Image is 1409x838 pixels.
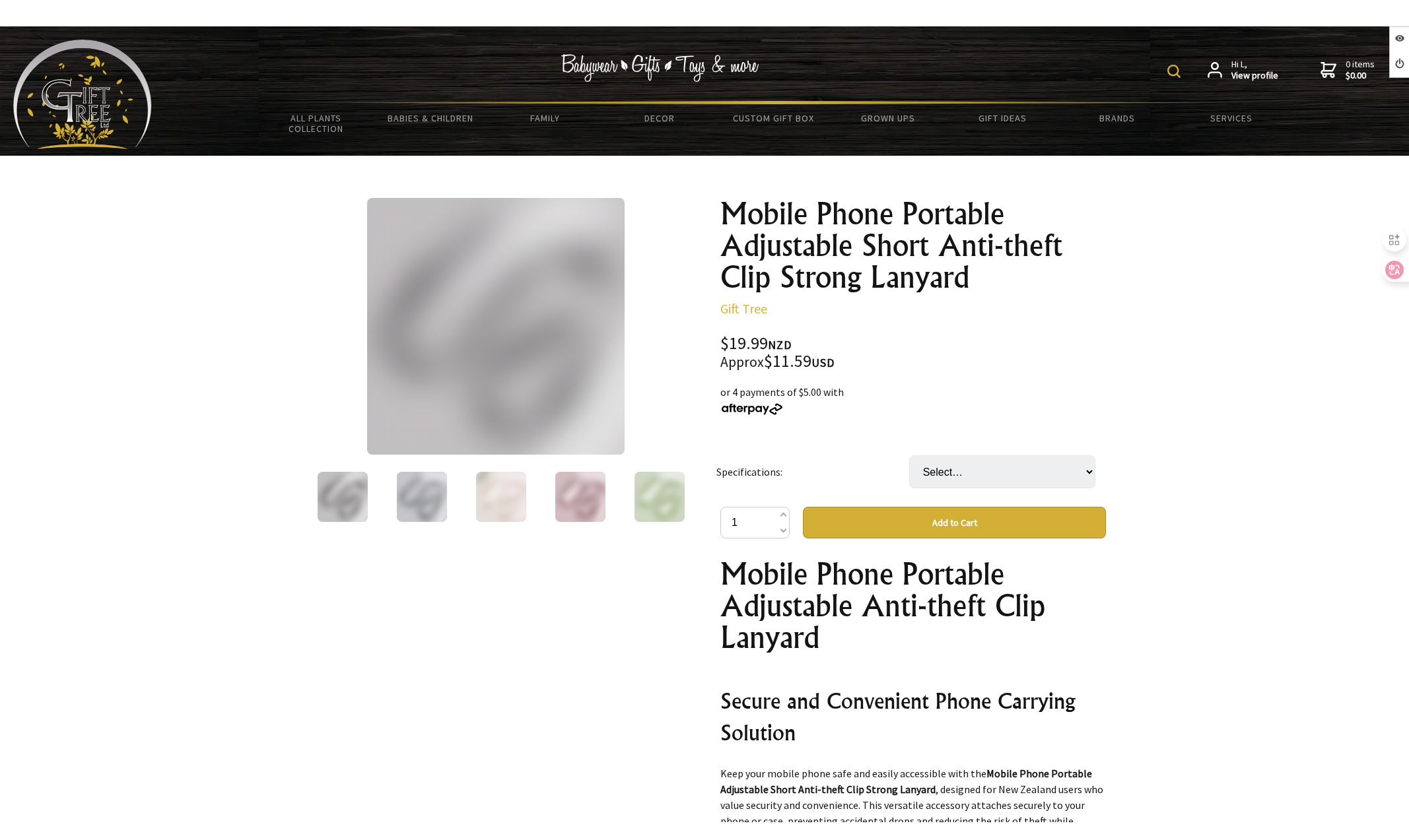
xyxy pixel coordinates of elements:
[768,337,792,352] span: NZD
[720,384,1106,416] div: or 4 payments of $5.00 with
[720,300,767,317] a: Gift Tree
[720,685,1106,748] h2: Secure and Convenient Phone Carrying Solution
[488,104,602,132] a: Family
[831,104,945,132] a: Grown Ups
[555,472,605,522] img: Mobile Phone Portable Adjustable Short Anti-theft Clip Strong Lanyard
[720,198,1106,293] h1: Mobile Phone Portable Adjustable Short Anti-theft Clip Strong Lanyard
[1175,104,1289,132] a: Services
[720,767,1092,796] strong: Mobile Phone Portable Adjustable Short Anti-theft Clip Strong Lanyard
[476,472,526,522] img: Mobile Phone Portable Adjustable Short Anti-theft Clip Strong Lanyard
[1321,59,1375,82] a: 0 items$0.00
[803,507,1106,538] button: Add to Cart
[716,437,909,507] td: Specifications:
[1346,70,1375,82] strong: $0.00
[561,54,759,82] img: Babywear - Gifts - Toys & more
[13,40,152,149] img: Babyware - Gifts - Toys and more...
[1167,65,1181,78] img: product search
[259,104,373,143] a: All Plants Collection
[635,472,685,522] img: Mobile Phone Portable Adjustable Short Anti-theft Clip Strong Lanyard
[373,104,487,132] a: Babies & Children
[318,472,368,522] img: Mobile Phone Portable Adjustable Short Anti-theft Clip Strong Lanyard
[811,355,835,370] span: USD
[945,104,1060,132] a: Gift Ideas
[716,104,831,132] a: Custom Gift Box
[602,104,716,132] a: Decor
[1231,59,1278,82] span: Hi L,
[1231,70,1278,82] strong: View profile
[397,472,447,522] img: Mobile Phone Portable Adjustable Short Anti-theft Clip Strong Lanyard
[1208,59,1278,82] a: Hi L,View profile
[720,335,1106,371] div: $19.99 $11.59
[367,198,624,455] img: Mobile Phone Portable Adjustable Short Anti-theft Clip Strong Lanyard
[1060,104,1174,132] a: Brands
[1346,58,1375,82] span: 0 items
[720,403,784,415] img: Afterpay
[720,558,1106,653] h1: Mobile Phone Portable Adjustable Anti-theft Clip Lanyard
[720,353,764,371] small: Approx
